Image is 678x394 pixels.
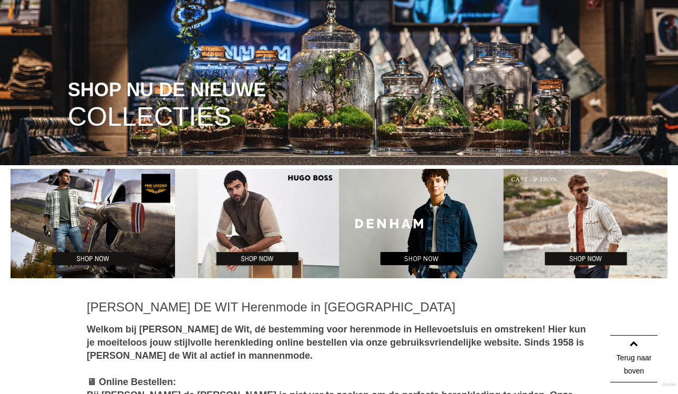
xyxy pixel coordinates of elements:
[68,104,231,130] span: COLLECTIES
[504,169,668,278] img: Cast Iron
[87,299,591,315] h1: [PERSON_NAME] DE WIT Herenmode in [GEOGRAPHIC_DATA]
[175,169,340,278] img: Hugo Boss
[68,80,266,100] span: SHOP NU DE NIEUWE
[610,335,658,382] a: Terug naar boven
[339,169,504,278] img: Denham
[11,169,175,278] img: PME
